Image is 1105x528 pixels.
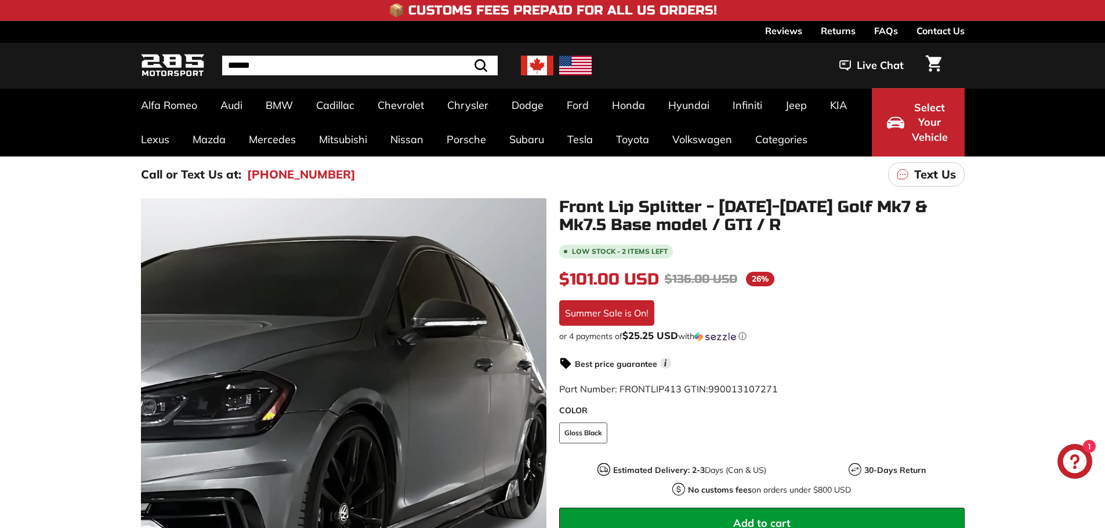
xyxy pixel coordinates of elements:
a: Toyota [604,122,661,156]
a: Porsche [435,122,498,156]
a: Lexus [129,122,181,156]
p: on orders under $800 USD [688,484,851,496]
span: Live Chat [857,58,904,73]
h4: 📦 Customs Fees Prepaid for All US Orders! [389,3,717,17]
a: [PHONE_NUMBER] [247,166,356,183]
span: Low stock - 2 items left [572,248,668,255]
a: Volkswagen [661,122,744,156]
inbox-online-store-chat: Shopify online store chat [1054,444,1096,482]
strong: Estimated Delivery: 2-3 [613,465,705,475]
p: Call or Text Us at: [141,166,241,183]
input: Search [222,56,498,75]
span: Part Number: FRONTLIP413 GTIN: [559,383,778,395]
label: COLOR [559,405,965,417]
a: Chrysler [436,88,500,122]
a: Hyundai [657,88,721,122]
a: Chevrolet [366,88,436,122]
img: Logo_285_Motorsport_areodynamics_components [141,52,205,79]
p: Days (Can & US) [613,464,766,476]
a: Returns [821,21,856,41]
a: Mitsubishi [307,122,379,156]
button: Select Your Vehicle [872,88,965,156]
a: Honda [600,88,657,122]
a: Infiniti [721,88,774,122]
p: Text Us [914,166,956,183]
a: Dodge [500,88,555,122]
span: $25.25 USD [622,329,678,341]
a: Categories [744,122,819,156]
div: or 4 payments of$25.25 USDwithSezzle Click to learn more about Sezzle [559,330,965,342]
strong: 30-Days Return [864,465,926,475]
a: Audi [209,88,254,122]
span: $136.00 USD [665,272,737,286]
a: Text Us [888,162,965,187]
a: Jeep [774,88,818,122]
a: FAQs [874,21,898,41]
a: BMW [254,88,305,122]
a: Tesla [556,122,604,156]
strong: No customs fees [688,485,752,495]
a: Mercedes [237,122,307,156]
img: Sezzle [694,332,736,342]
a: Mazda [181,122,237,156]
span: Select Your Vehicle [910,100,950,145]
button: Live Chat [824,51,919,80]
span: $101.00 USD [559,270,659,289]
a: Nissan [379,122,435,156]
a: KIA [818,88,858,122]
a: Subaru [498,122,556,156]
a: Cart [919,46,948,85]
span: 26% [746,272,774,286]
div: Summer Sale is On! [559,300,654,326]
a: Reviews [765,21,802,41]
a: Alfa Romeo [129,88,209,122]
strong: Best price guarantee [575,359,657,369]
h1: Front Lip Splitter - [DATE]-[DATE] Golf Mk7 & Mk7.5 Base model / GTI / R [559,198,965,234]
a: Cadillac [305,88,366,122]
span: 990013107271 [708,383,778,395]
span: i [660,358,671,369]
div: or 4 payments of with [559,330,965,342]
a: Ford [555,88,600,122]
a: Contact Us [916,21,965,41]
